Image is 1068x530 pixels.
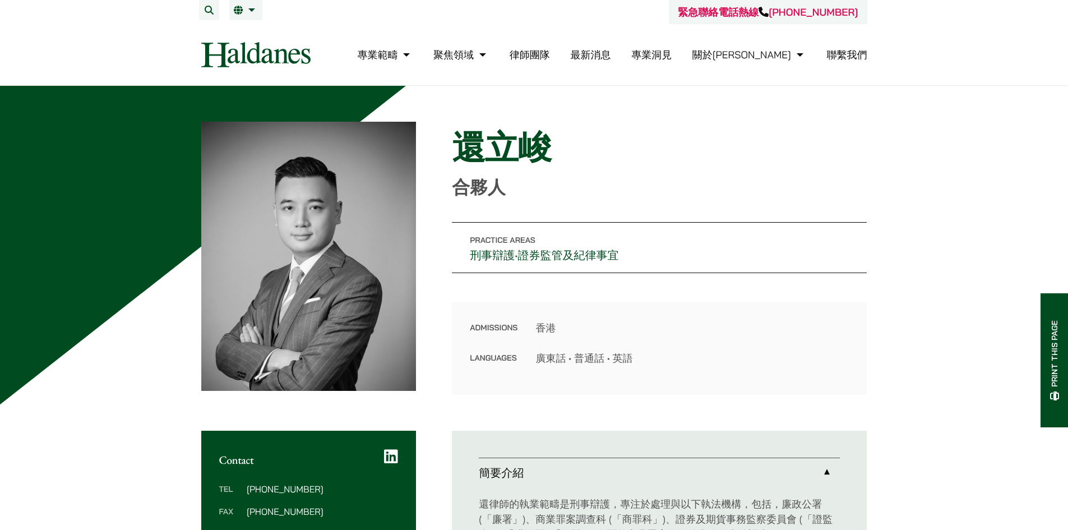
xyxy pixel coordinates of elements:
a: 簡要介紹 [479,458,840,487]
dt: Tel [219,485,242,507]
dd: [PHONE_NUMBER] [247,485,398,494]
dd: [PHONE_NUMBER] [247,507,398,516]
img: Logo of Haldanes [201,42,311,67]
dd: 廣東話 • 普通話 • 英語 [535,351,849,366]
p: • [452,222,867,273]
dd: 香港 [535,320,849,335]
dt: Fax [219,507,242,529]
a: 律師團隊 [510,48,550,61]
a: LinkedIn [384,449,398,464]
a: 證券監管及紀律事宜 [518,248,619,262]
a: 聚焦領域 [433,48,489,61]
h2: Contact [219,453,399,467]
a: 緊急聯絡電話熱線[PHONE_NUMBER] [678,6,858,19]
h1: 還立峻 [452,127,867,168]
dt: Languages [470,351,517,366]
a: 專業洞見 [631,48,672,61]
a: 專業範疇 [357,48,413,61]
a: 關於何敦 [692,48,806,61]
dt: Admissions [470,320,517,351]
a: 最新消息 [570,48,611,61]
a: 繁 [234,6,258,15]
a: 聯繫我們 [827,48,867,61]
span: Practice Areas [470,235,535,245]
p: 合夥人 [452,177,867,198]
a: 刑事辯護 [470,248,515,262]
